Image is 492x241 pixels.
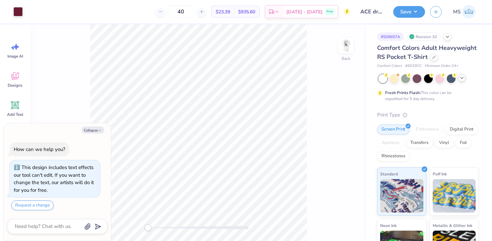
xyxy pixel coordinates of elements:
span: $935.60 [238,8,255,15]
span: Free [327,9,333,14]
img: Standard [380,179,423,213]
span: Minimum Order: 24 + [425,63,459,69]
a: MS [450,5,479,18]
div: Revision 10 [407,32,440,41]
span: Metallic & Glitter Ink [433,222,472,229]
div: Applique [377,138,404,148]
span: MS [453,8,461,16]
button: Request a change [11,200,54,210]
div: Screen Print [377,125,410,135]
div: This design includes text effects our tool can't edit. If you want to change the text, our artist... [14,164,94,193]
button: Collapse [82,127,104,134]
span: Standard [380,170,398,177]
span: [DATE] - [DATE] [286,8,323,15]
span: Designs [8,83,22,88]
div: Transfers [406,138,433,148]
div: Vinyl [435,138,453,148]
div: # 509697A [377,32,404,41]
div: Accessibility label [145,224,151,231]
img: Meredith Shults [462,5,476,18]
span: Neon Ink [380,222,397,229]
input: – – [168,6,194,18]
div: Rhinestones [377,151,410,161]
img: Back [339,39,353,52]
img: Puff Ink [433,179,476,213]
strong: Fresh Prints Flash: [385,90,421,95]
div: This color can be expedited for 5 day delivery. [385,90,468,102]
span: # 6030CC [405,63,422,69]
div: How can we help you? [14,146,65,153]
span: Add Text [7,112,23,117]
span: Comfort Colors [377,63,402,69]
div: Embroidery [412,125,443,135]
div: Digital Print [445,125,478,135]
div: Print Type [377,111,479,119]
span: $23.39 [216,8,230,15]
div: Foil [455,138,471,148]
span: Image AI [7,54,23,59]
div: Back [342,56,350,62]
input: Untitled Design [355,5,388,18]
span: Comfort Colors Adult Heavyweight RS Pocket T-Shirt [377,44,477,61]
button: Save [393,6,425,18]
span: Puff Ink [433,170,447,177]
